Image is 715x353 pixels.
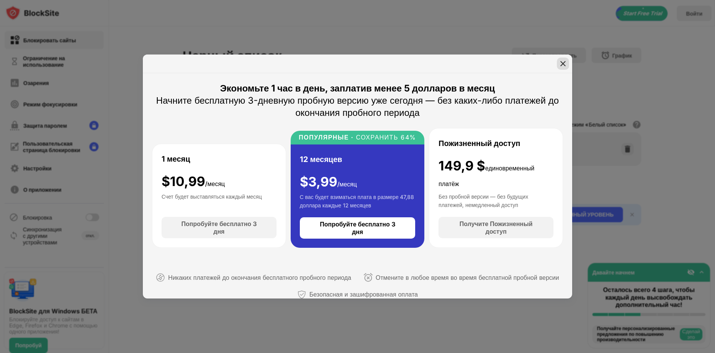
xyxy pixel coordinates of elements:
ya-tr-span: Без пробной версии — без будущих платежей, немедленный доступ [438,193,528,208]
ya-tr-span: /месяц [205,180,225,188]
ya-tr-span: Отмените в любое время во время бесплатной пробной версии [376,274,559,281]
ya-tr-span: С вас будет взиматься плата в размере 47,88 доллара каждые 12 месяцев [300,194,414,209]
div: Попробуйте бесплатно 3 дня [315,220,400,236]
ya-tr-span: 3,99 [308,174,337,189]
img: отмена -в любое время [364,273,373,282]
ya-tr-span: СОХРАНИТЬ 64% [356,133,416,141]
ya-tr-span: Популярные · [299,133,353,141]
ya-tr-span: Начните бесплатную 3-дневную пробную версию уже сегодня — без каких-либо платежей до окончания пр... [156,95,559,118]
ya-tr-span: Счет будет выставляться каждый месяц [162,193,262,200]
ya-tr-span: 149,9 $ [438,158,485,173]
ya-tr-span: Пожизненный доступ [438,139,520,148]
ya-tr-span: 1 месяц [162,154,190,164]
ya-tr-span: Попробуйте бесплатно 3 дня [181,220,257,235]
ya-tr-span: $ [300,174,308,189]
ya-tr-span: 12 месяцев [300,155,342,164]
ya-tr-span: /месяц [337,180,357,188]
img: обеспеченный платеж [297,290,306,299]
ya-tr-span: Безопасная и зашифрованная оплата [309,290,418,298]
ya-tr-span: Никаких платежей до окончания бесплатного пробного периода [168,274,351,281]
ya-tr-span: единовременный платёж [438,164,534,188]
ya-tr-span: 10,99 [170,173,205,189]
ya-tr-span: Экономьте 1 час в день, заплатив менее 5 долларов в месяц [220,83,495,94]
ya-tr-span: $ [162,173,170,189]
ya-tr-span: Получите Пожизненный доступ [459,220,532,235]
img: неплатежеспособный [156,273,165,282]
